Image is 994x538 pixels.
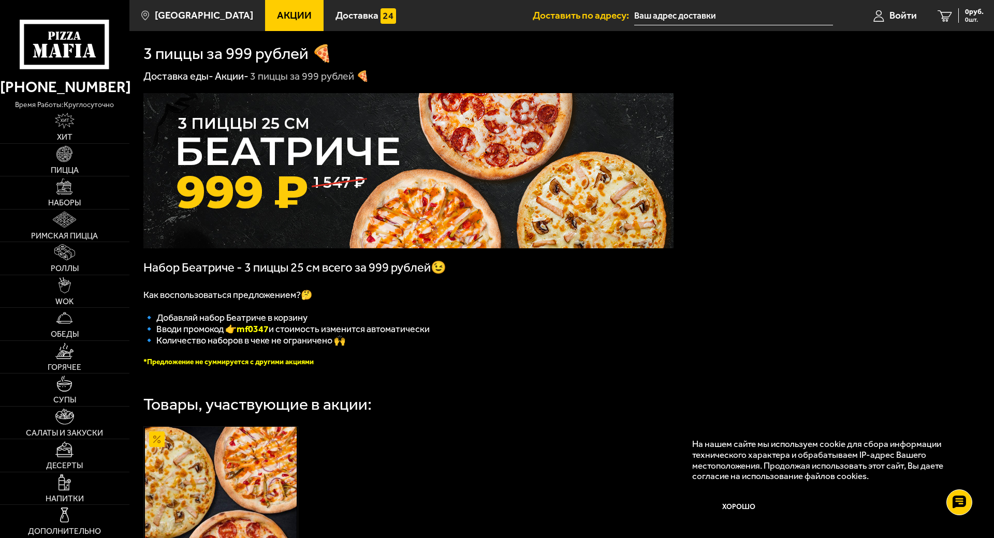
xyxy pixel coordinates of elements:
[143,357,314,366] font: *Предложение не суммируется с другими акциями
[215,70,248,82] a: Акции-
[143,260,446,275] span: Набор Беатриче - 3 пиццы 25 см всего за 999 рублей😉
[48,199,81,207] span: Наборы
[31,232,98,240] span: Римская пицца
[28,527,101,535] span: Дополнительно
[533,10,634,20] span: Доставить по адресу:
[51,166,79,174] span: Пицца
[143,323,430,335] span: 🔹 Вводи промокод 👉 и стоимость изменится автоматически
[237,323,269,335] b: mf0347
[335,10,378,20] span: Доставка
[155,10,253,20] span: [GEOGRAPHIC_DATA]
[381,8,396,24] img: 15daf4d41897b9f0e9f617042186c801.svg
[149,431,165,447] img: Акционный
[48,363,81,371] span: Горячее
[46,495,84,503] span: Напитки
[965,8,984,16] span: 0 руб.
[46,461,83,470] span: Десерты
[965,17,984,23] span: 0 шт.
[143,335,345,346] span: 🔹 Количество наборов в чеке не ограничено 🙌
[692,439,963,482] p: На нашем сайте мы используем cookie для сбора информации технического характера и обрабатываем IP...
[57,133,72,141] span: Хит
[634,6,833,25] input: Ваш адрес доставки
[53,396,76,404] span: Супы
[143,93,674,248] img: 1024x1024
[277,10,312,20] span: Акции
[143,312,308,323] span: 🔹 Добавляй набор Беатриче в корзину
[51,330,79,338] span: Обеды
[692,491,785,522] button: Хорошо
[250,69,369,83] div: 3 пиццы за 999 рублей 🍕
[26,429,103,437] span: Салаты и закуски
[143,45,332,62] h1: 3 пиццы за 999 рублей 🍕
[51,264,79,273] span: Роллы
[55,297,74,306] span: WOK
[143,70,213,82] a: Доставка еды-
[889,10,917,20] span: Войти
[143,396,372,412] div: Товары, участвующие в акции:
[143,289,312,301] span: Как воспользоваться предложением?🤔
